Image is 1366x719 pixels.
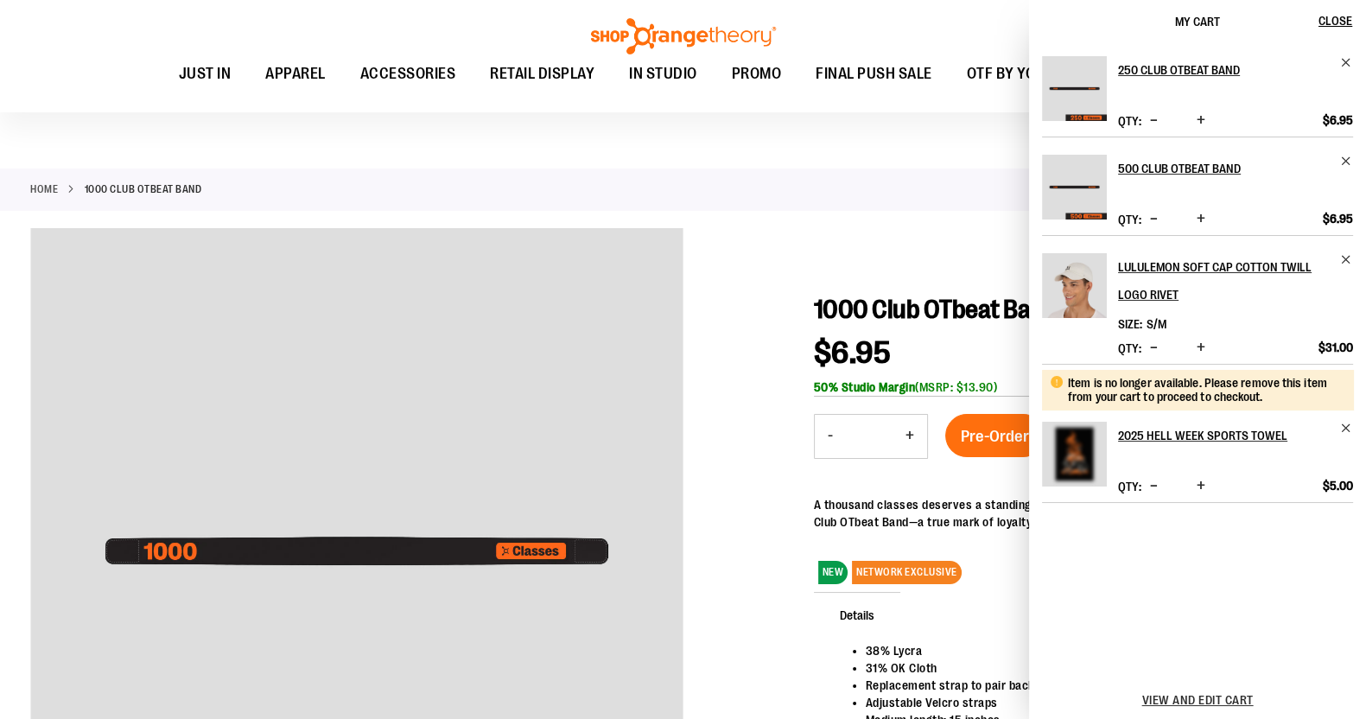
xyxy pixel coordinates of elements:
[1118,253,1353,309] a: lululemon Soft Cap Cotton Twill Logo Rivet
[1042,235,1353,364] li: Product
[866,642,1318,659] li: 38% Lycra
[629,54,697,93] span: IN STUDIO
[1340,422,1353,435] a: Remove item
[1118,56,1353,84] a: 250 Club OTbeat Band
[343,54,473,94] a: ACCESSORIES
[815,415,846,458] button: Decrease product quantity
[612,54,715,94] a: IN STUDIO
[814,295,1058,324] span: 1000 Club OTbeat Band
[1042,364,1353,503] li: Product
[85,181,202,197] strong: 1000 Club OTbeat Band
[814,335,892,371] span: $6.95
[1118,155,1330,182] h2: 500 Club OTbeat Band
[1146,340,1162,357] button: Decrease product quantity
[1042,253,1107,329] a: lululemon Soft Cap Cotton Twill Logo Rivet
[1042,56,1107,121] img: 250 Club OTbeat Band
[265,54,326,93] span: APPAREL
[893,415,927,458] button: Increase product quantity
[1118,317,1142,331] dt: Size
[814,379,1336,396] div: (MSRP: $13.90)
[1192,478,1210,495] button: Increase product quantity
[1118,253,1330,309] h2: lululemon Soft Cap Cotton Twill Logo Rivet
[852,561,962,584] span: NETWORK EXCLUSIVE
[1175,15,1220,29] span: My Cart
[1318,340,1353,355] span: $31.00
[1146,478,1162,495] button: Decrease product quantity
[715,54,799,94] a: PROMO
[30,181,58,197] a: Home
[866,677,1318,694] li: Replacement strap to pair back to OTBeat Burn
[1146,211,1162,228] button: Decrease product quantity
[1118,213,1141,226] label: Qty
[1118,480,1141,493] label: Qty
[1118,155,1353,182] a: 500 Club OTbeat Band
[473,54,612,94] a: RETAIL DISPLAY
[967,54,1045,93] span: OTF BY YOU
[1042,137,1353,235] li: Product
[1318,14,1352,28] span: Close
[1042,56,1107,132] a: 250 Club OTbeat Band
[1042,155,1107,231] a: 500 Club OTbeat Band
[1042,422,1107,498] a: 2025 Hell Week Sports Towel
[1323,112,1353,128] span: $6.95
[1042,56,1353,137] li: Product
[179,54,232,93] span: JUST IN
[1323,211,1353,226] span: $6.95
[588,18,778,54] img: Shop Orangetheory
[1118,114,1141,128] label: Qty
[1146,112,1162,130] button: Decrease product quantity
[248,54,343,94] a: APPAREL
[1323,478,1353,493] span: $5.00
[1192,112,1210,130] button: Increase product quantity
[945,414,1045,457] button: Pre-Order
[961,427,1029,446] span: Pre-Order
[814,496,1336,531] div: A thousand classes deserves a standing ovation. Celebrate this elite milestone with the 1,000 Clu...
[798,54,950,94] a: FINAL PUSH SALE
[1340,155,1353,168] a: Remove item
[1340,253,1353,266] a: Remove item
[162,54,249,93] a: JUST IN
[866,694,1318,711] li: Adjustable Velcro straps
[490,54,594,93] span: RETAIL DISPLAY
[1118,422,1330,449] h2: 2025 Hell Week Sports Towel
[1042,253,1107,318] img: lululemon Soft Cap Cotton Twill Logo Rivet
[950,54,1063,94] a: OTF BY YOU
[1192,340,1210,357] button: Increase product quantity
[360,54,456,93] span: ACCESSORIES
[1118,422,1353,449] a: 2025 Hell Week Sports Towel
[732,54,782,93] span: PROMO
[1042,155,1107,220] img: 500 Club OTbeat Band
[846,416,893,457] input: Product quantity
[818,561,848,584] span: NEW
[1147,317,1166,331] span: S/M
[814,380,916,394] b: 50% Studio Margin
[816,54,932,93] span: FINAL PUSH SALE
[1118,56,1330,84] h2: 250 Club OTbeat Band
[1142,693,1254,707] a: View and edit cart
[1068,376,1340,404] div: Item is no longer available. Please remove this item from your cart to proceed to checkout.
[814,592,900,637] span: Details
[866,659,1318,677] li: 31% OK Cloth
[1118,341,1141,355] label: Qty
[1192,211,1210,228] button: Increase product quantity
[1042,422,1107,487] img: 2025 Hell Week Sports Towel
[1340,56,1353,69] a: Remove item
